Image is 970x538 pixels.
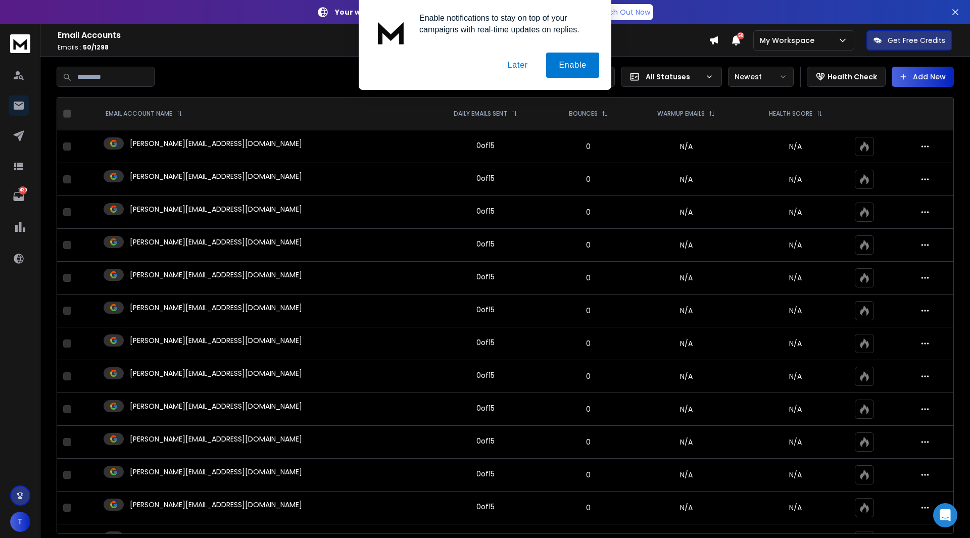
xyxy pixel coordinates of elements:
div: 0 of 15 [476,370,495,380]
p: 0 [552,207,624,217]
button: T [10,512,30,532]
td: N/A [630,229,742,262]
p: N/A [749,371,843,381]
p: [PERSON_NAME][EMAIL_ADDRESS][DOMAIN_NAME] [130,237,302,247]
p: N/A [749,174,843,184]
td: N/A [630,327,742,360]
div: Enable notifications to stay on top of your campaigns with real-time updates on replies. [411,12,599,35]
p: N/A [749,273,843,283]
td: N/A [630,262,742,295]
p: N/A [749,306,843,316]
p: N/A [749,207,843,217]
td: N/A [630,393,742,426]
td: N/A [630,295,742,327]
p: 0 [552,338,624,349]
div: 0 of 15 [476,502,495,512]
p: HEALTH SCORE [769,110,812,118]
div: 0 of 15 [476,140,495,151]
p: N/A [749,470,843,480]
td: N/A [630,130,742,163]
td: N/A [630,163,742,196]
button: Later [495,53,540,78]
div: 0 of 15 [476,272,495,282]
p: N/A [749,437,843,447]
p: DAILY EMAILS SENT [454,110,507,118]
img: notification icon [371,12,411,53]
td: N/A [630,492,742,524]
p: 0 [552,503,624,513]
div: 0 of 15 [476,173,495,183]
p: 0 [552,306,624,316]
p: 0 [552,141,624,152]
p: [PERSON_NAME][EMAIL_ADDRESS][DOMAIN_NAME] [130,434,302,444]
p: [PERSON_NAME][EMAIL_ADDRESS][DOMAIN_NAME] [130,368,302,378]
td: N/A [630,196,742,229]
p: [PERSON_NAME][EMAIL_ADDRESS][DOMAIN_NAME] [130,204,302,214]
div: EMAIL ACCOUNT NAME [106,110,182,118]
td: N/A [630,459,742,492]
p: 0 [552,371,624,381]
p: WARMUP EMAILS [657,110,705,118]
p: N/A [749,141,843,152]
div: 0 of 15 [476,436,495,446]
p: [PERSON_NAME][EMAIL_ADDRESS][DOMAIN_NAME] [130,270,302,280]
p: 0 [552,273,624,283]
div: Open Intercom Messenger [933,503,957,527]
button: Enable [546,53,599,78]
p: [PERSON_NAME][EMAIL_ADDRESS][DOMAIN_NAME] [130,467,302,477]
p: N/A [749,503,843,513]
div: 0 of 15 [476,206,495,216]
p: 0 [552,404,624,414]
p: 0 [552,470,624,480]
div: 0 of 15 [476,403,495,413]
p: [PERSON_NAME][EMAIL_ADDRESS][DOMAIN_NAME] [130,303,302,313]
p: 0 [552,437,624,447]
div: 0 of 15 [476,337,495,348]
p: 0 [552,240,624,250]
td: N/A [630,360,742,393]
p: [PERSON_NAME][EMAIL_ADDRESS][DOMAIN_NAME] [130,171,302,181]
p: N/A [749,404,843,414]
td: N/A [630,426,742,459]
p: [PERSON_NAME][EMAIL_ADDRESS][DOMAIN_NAME] [130,500,302,510]
p: [PERSON_NAME][EMAIL_ADDRESS][DOMAIN_NAME] [130,138,302,149]
div: 0 of 15 [476,239,495,249]
p: 1430 [19,186,27,194]
div: 0 of 15 [476,469,495,479]
p: BOUNCES [569,110,598,118]
div: 0 of 15 [476,305,495,315]
p: [PERSON_NAME][EMAIL_ADDRESS][DOMAIN_NAME] [130,335,302,346]
p: N/A [749,240,843,250]
p: 0 [552,174,624,184]
a: 1430 [9,186,29,207]
p: N/A [749,338,843,349]
p: [PERSON_NAME][EMAIL_ADDRESS][DOMAIN_NAME] [130,401,302,411]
